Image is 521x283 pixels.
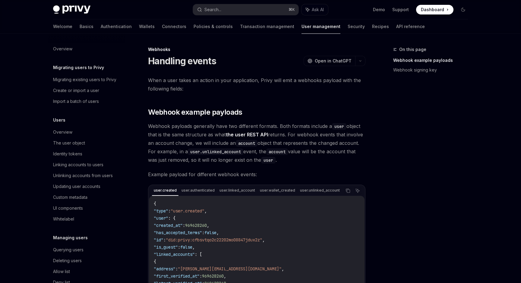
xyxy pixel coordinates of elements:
code: user [261,157,276,164]
span: "created_at" [154,223,183,228]
span: : { [168,215,175,221]
a: Create or import a user [48,85,125,96]
div: Updating user accounts [53,183,100,190]
a: Welcome [53,19,72,34]
span: , [192,244,195,250]
span: , [216,230,219,235]
h1: Handling events [148,56,216,66]
a: Unlinking accounts from users [48,170,125,181]
code: account [236,140,257,147]
span: : [183,223,185,228]
div: Migrating existing users to Privy [53,76,116,83]
div: Unlinking accounts from users [53,172,113,179]
span: : [200,273,202,279]
a: Updating user accounts [48,181,125,192]
span: : [202,230,204,235]
span: "first_verified_at" [154,273,200,279]
a: Policies & controls [194,19,233,34]
div: Whitelabel [53,215,74,223]
div: Allow list [53,268,70,275]
span: false [180,244,192,250]
span: "did:privy:cfbsvtqo2c22202mo08847jdux2z" [166,237,262,243]
a: Querying users [48,244,125,255]
div: UI components [53,205,83,212]
span: Example payload for different webhook events: [148,170,365,179]
a: the user REST API [226,132,268,138]
span: : [175,266,178,272]
div: user.wallet_created [258,187,297,194]
span: , [282,266,284,272]
span: : [178,244,180,250]
span: "address" [154,266,175,272]
span: , [207,223,209,228]
a: Whitelabel [48,214,125,224]
a: Webhook signing key [393,65,473,75]
a: Connectors [162,19,186,34]
div: Linking accounts to users [53,161,103,168]
div: user.linked_account [218,187,257,194]
a: Deleting users [48,255,125,266]
a: Transaction management [240,19,294,34]
div: user.created [152,187,178,194]
button: Copy the contents from the code block [344,187,352,195]
a: The user object [48,138,125,148]
code: account [266,148,288,155]
h5: Users [53,116,65,124]
button: Ask AI [354,187,362,195]
code: user.unlinked_account [188,148,243,155]
a: Identity tokens [48,148,125,159]
a: Custom metadata [48,192,125,203]
div: Overview [53,45,72,52]
span: On this page [399,46,426,53]
span: "[PERSON_NAME][EMAIL_ADDRESS][DOMAIN_NAME]" [178,266,282,272]
a: Linking accounts to users [48,159,125,170]
a: Allow list [48,266,125,277]
a: API reference [396,19,425,34]
a: Authentication [101,19,132,34]
span: { [154,201,156,206]
button: Search...⌘K [193,4,298,15]
span: { [154,259,156,264]
span: Webhook example payloads [148,107,242,117]
a: Demo [373,7,385,13]
div: Querying users [53,246,84,253]
button: Ask AI [302,4,328,15]
div: user.unlinked_account [298,187,342,194]
div: Search... [204,6,221,13]
div: Custom metadata [53,194,87,201]
div: Overview [53,129,72,136]
span: "id" [154,237,163,243]
span: "type" [154,208,168,214]
span: : [ [195,252,202,257]
div: The user object [53,139,85,147]
span: 969628260 [185,223,207,228]
h5: Managing users [53,234,88,241]
div: Webhooks [148,46,365,52]
a: Wallets [139,19,155,34]
a: Dashboard [416,5,453,14]
span: Ask AI [312,7,324,13]
a: Recipes [372,19,389,34]
h5: Migrating users to Privy [53,64,104,71]
span: false [204,230,216,235]
a: Security [348,19,365,34]
span: "has_accepted_terms" [154,230,202,235]
a: User management [302,19,340,34]
span: Webhook payloads generally have two different formats. Both formats include a object that is the ... [148,122,365,164]
a: Migrating existing users to Privy [48,74,125,85]
a: Support [392,7,409,13]
span: : [163,237,166,243]
span: "user.created" [171,208,204,214]
span: "user" [154,215,168,221]
span: , [262,237,265,243]
span: : [168,208,171,214]
span: Open in ChatGPT [315,58,352,64]
a: Overview [48,43,125,54]
div: Create or import a user [53,87,99,94]
a: Basics [80,19,93,34]
div: Import a batch of users [53,98,99,105]
span: , [204,208,207,214]
span: "linked_accounts" [154,252,195,257]
button: Open in ChatGPT [304,56,355,66]
a: UI components [48,203,125,214]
